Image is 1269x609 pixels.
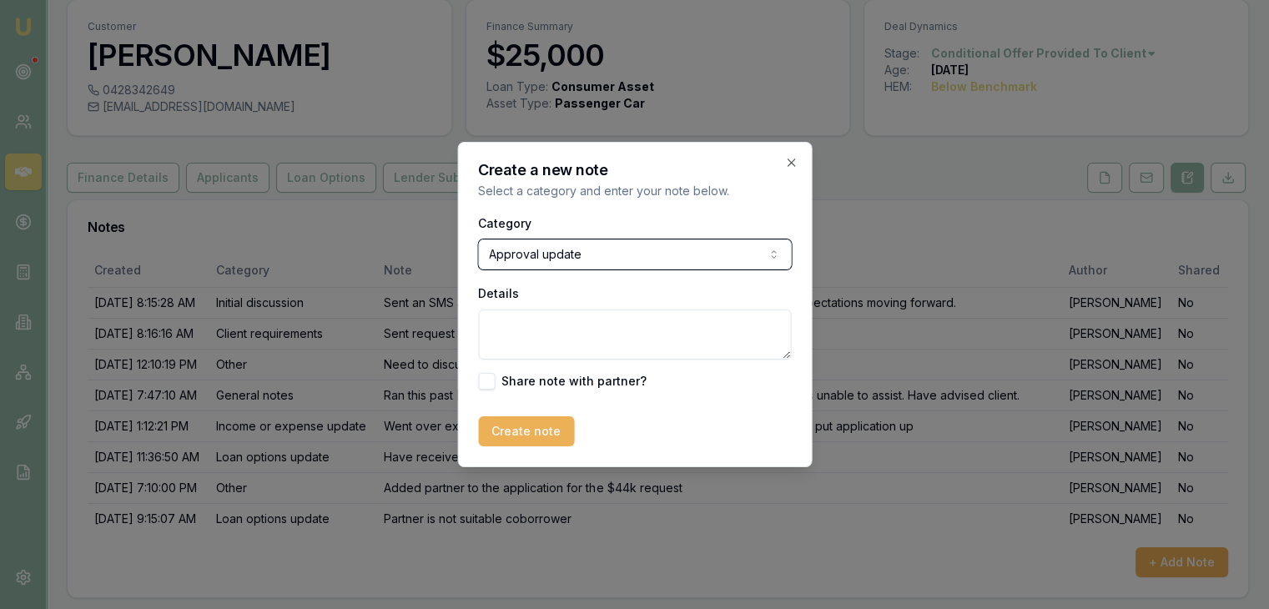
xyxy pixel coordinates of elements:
[478,163,791,178] h2: Create a new note
[501,375,647,387] label: Share note with partner?
[478,286,519,300] label: Details
[478,216,531,230] label: Category
[478,183,791,199] p: Select a category and enter your note below.
[478,416,574,446] button: Create note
